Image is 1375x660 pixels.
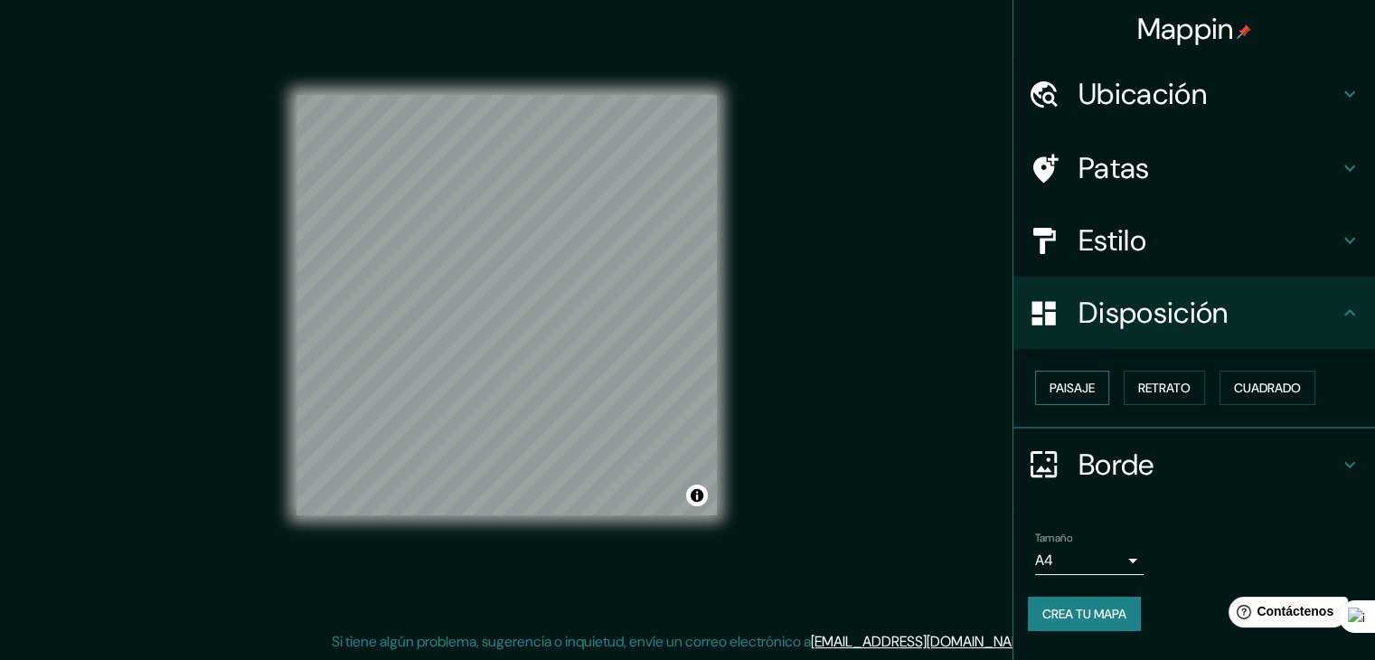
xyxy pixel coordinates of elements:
[1078,149,1150,187] font: Patas
[297,95,717,515] canvas: Mapa
[1013,58,1375,130] div: Ubicación
[1078,75,1207,113] font: Ubicación
[1078,294,1228,332] font: Disposición
[1013,132,1375,204] div: Patas
[1138,380,1191,396] font: Retrato
[1078,222,1146,259] font: Estilo
[1137,10,1234,48] font: Mappin
[811,632,1034,651] a: [EMAIL_ADDRESS][DOMAIN_NAME]
[1035,531,1072,545] font: Tamaño
[1234,380,1301,396] font: Cuadrado
[686,485,708,506] button: Activar o desactivar atribución
[1013,204,1375,277] div: Estilo
[1220,371,1315,405] button: Cuadrado
[1078,446,1154,484] font: Borde
[1035,546,1144,575] div: A4
[332,632,811,651] font: Si tiene algún problema, sugerencia o inquietud, envíe un correo electrónico a
[1124,371,1205,405] button: Retrato
[1035,371,1109,405] button: Paisaje
[1013,429,1375,501] div: Borde
[1035,551,1053,570] font: A4
[1028,597,1141,631] button: Crea tu mapa
[1013,277,1375,349] div: Disposición
[1042,606,1126,622] font: Crea tu mapa
[1050,380,1095,396] font: Paisaje
[1214,589,1355,640] iframe: Lanzador de widgets de ayuda
[1237,24,1251,39] img: pin-icon.png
